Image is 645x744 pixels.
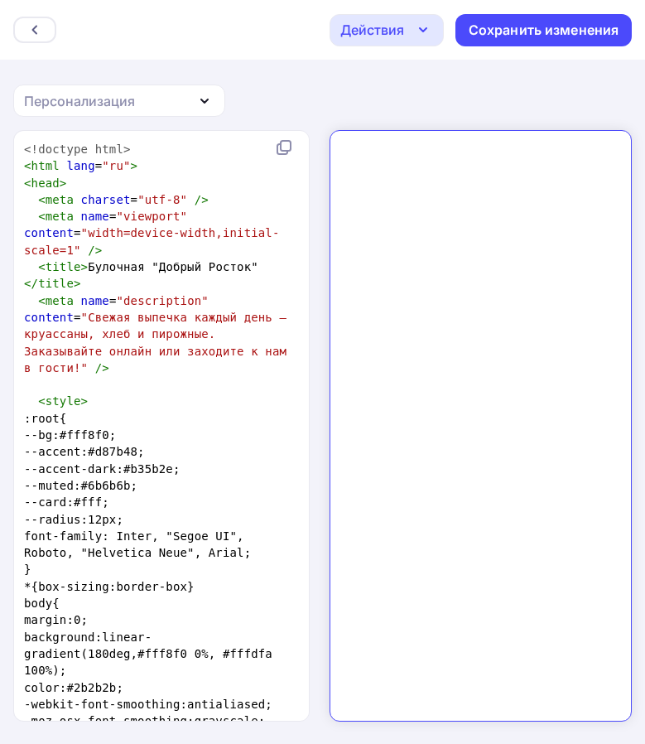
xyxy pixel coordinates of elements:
span: = [24,193,209,206]
div: Сохранить изменения [469,21,619,40]
span: /> [95,361,109,374]
span: < [38,193,46,206]
span: < [38,260,46,273]
span: content [24,311,74,324]
span: content [24,226,74,239]
span: = = [24,210,280,257]
span: > [81,394,89,408]
span: :root{ [24,412,67,425]
span: < [38,294,46,307]
span: title [38,277,74,290]
span: --accent-dark:#b35b2e; [24,462,181,476]
span: -moz-osx-font-smoothing:grayscale; [24,714,265,727]
span: name [81,210,109,223]
span: lang [66,159,94,172]
span: "Свежая выпечка каждый день — круассаны, хлеб и пирожные. Заказывайте онлайн или заходите к нам в... [24,311,294,374]
span: head [31,176,60,190]
span: body{ [24,597,60,610]
span: meta [46,210,74,223]
span: < [38,210,46,223]
span: --radius:12px; [24,513,123,526]
span: font-family: Inter, "Segoe UI", Roboto, "Helvetica Neue", Arial; [24,529,251,559]
button: Действия [330,14,444,46]
span: Булочная "Добрый Росток" [24,260,258,290]
span: --muted:#6b6b6b; [24,479,137,492]
span: < [38,394,46,408]
span: "utf-8" [137,193,187,206]
span: "viewport" [116,210,187,223]
span: meta [46,193,74,206]
span: --accent:#d87b48; [24,445,145,458]
span: --card:#fff; [24,495,109,509]
span: = [24,159,137,172]
span: "description" [116,294,208,307]
span: background:linear-gradient(180deg,#fff8f0 0%, #fffdfa 100%); [24,630,279,678]
span: -webkit-font-smoothing:antialiased; [24,698,272,711]
span: } [24,563,31,576]
span: > [81,260,89,273]
span: <!doctype html> [24,143,131,156]
span: charset [81,193,131,206]
span: --bg:#fff8f0; [24,428,117,442]
span: *{box-sizing:border-box} [24,580,195,593]
span: name [81,294,109,307]
span: "ru" [102,159,130,172]
span: </ [24,277,38,290]
span: < [24,176,31,190]
span: > [74,277,81,290]
span: "width=device-width,initial-scale=1" [24,226,280,256]
span: > [60,176,67,190]
span: /> [88,244,102,257]
span: < [24,159,31,172]
span: margin:0; [24,613,88,626]
span: > [131,159,138,172]
span: style [46,394,81,408]
div: Действия [340,20,404,40]
span: title [46,260,81,273]
span: meta [46,294,74,307]
button: Персонализация [13,85,225,117]
span: = = [24,294,294,374]
span: html [31,159,60,172]
span: color:#2b2b2b; [24,681,123,694]
span: /> [195,193,209,206]
div: Персонализация [24,91,135,111]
